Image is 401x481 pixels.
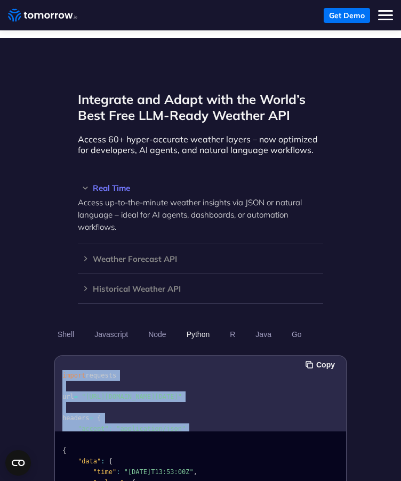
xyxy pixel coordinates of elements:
[85,372,116,379] span: requests
[116,425,186,432] span: "application/json"
[78,91,323,123] h2: Integrate and Adapt with the World’s Best Free LLM-Ready Weather API
[62,414,90,422] span: headers
[194,468,197,476] span: ,
[109,425,113,432] span: :
[8,7,77,23] a: Home link
[5,450,31,476] button: Open CMP widget
[124,468,194,476] span: "[DATE]T13:53:00Z"
[101,458,105,465] span: :
[306,359,338,371] button: Copy
[145,325,170,343] button: Node
[78,255,323,263] h3: Weather Forecast API
[90,414,93,422] span: =
[91,325,132,343] button: Javascript
[93,468,116,476] span: "time"
[324,8,370,23] a: Get Demo
[288,325,306,343] button: Go
[116,468,120,476] span: :
[78,196,323,233] p: Access up-to-the-minute weather insights via JSON or natural language – ideal for AI agents, dash...
[78,184,323,192] h3: Real Time
[378,8,393,23] button: Toggle mobile menu
[78,285,323,293] h3: Historical Weather API
[226,325,239,343] button: R
[78,458,101,465] span: "data"
[78,134,323,155] p: Access 60+ hyper-accurate weather layers – now optimized for developers, AI agents, and natural l...
[252,325,275,343] button: Java
[62,447,66,454] span: {
[62,372,85,379] span: import
[109,458,113,465] span: {
[82,393,182,400] span: "[URL][DOMAIN_NAME][DATE]"
[97,414,101,422] span: {
[183,325,214,343] button: Python
[62,393,74,400] span: url
[78,425,109,432] span: "accept"
[54,325,78,343] button: Shell
[74,393,78,400] span: =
